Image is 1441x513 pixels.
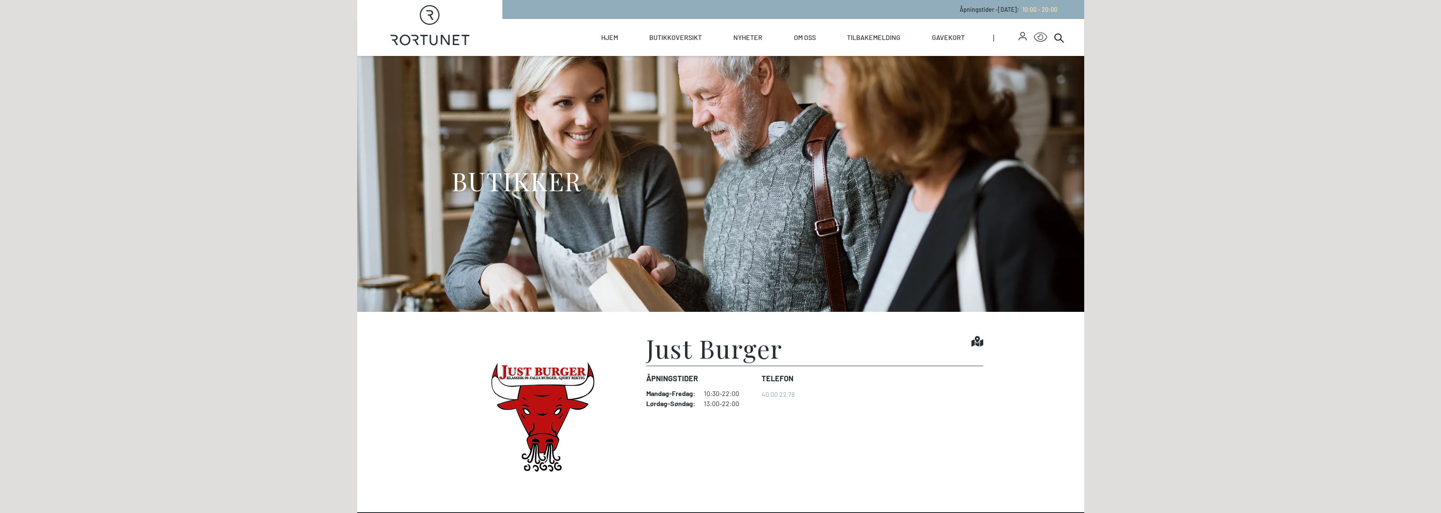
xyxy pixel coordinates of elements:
a: Tilbakemelding [847,19,900,56]
h1: BUTIKKER [451,165,581,197]
a: Nyheter [733,19,762,56]
a: Gavekort [932,19,965,56]
dt: Telefon [762,373,795,384]
span: | [993,19,1019,56]
dd: 10:30-22:00 [704,389,755,398]
span: 10:00 - 20:00 [1022,6,1057,13]
iframe: Manage Preferences [8,486,77,509]
button: Open Accessibility Menu [1034,31,1047,44]
dt: Mandag - Fredag : [646,389,695,398]
h1: Just Burger [646,335,783,361]
dt: Lørdag - Søndag : [646,399,695,408]
a: Om oss [794,19,816,56]
a: Hjem [601,19,618,56]
a: Butikkoversikt [649,19,702,56]
a: 10:00 - 20:00 [1019,6,1057,13]
dd: 13:00-22:00 [704,399,755,408]
a: 40 00 22 78 [762,390,795,398]
p: Åpningstider - [DATE] : [960,5,1057,14]
dt: Åpningstider [646,373,755,384]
